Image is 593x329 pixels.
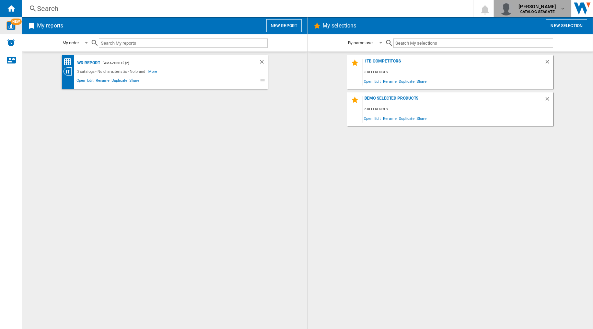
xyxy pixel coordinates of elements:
[546,19,587,32] button: New selection
[398,77,416,86] span: Duplicate
[63,58,75,66] div: Price Matrix
[11,19,22,25] span: NEW
[398,114,416,123] span: Duplicate
[259,59,268,67] div: Delete
[111,77,128,86] span: Duplicate
[36,19,65,32] h2: My reports
[416,77,428,86] span: Share
[363,59,544,68] div: 1TB competitors
[148,67,158,76] span: More
[499,2,513,15] img: profile.jpg
[63,67,75,76] div: Category View
[86,77,95,86] span: Edit
[99,38,268,48] input: Search My reports
[7,38,15,47] img: alerts-logo.svg
[95,77,111,86] span: Rename
[382,77,398,86] span: Rename
[544,96,553,105] div: Delete
[363,96,544,105] div: Demo selected products
[363,114,374,123] span: Open
[416,114,428,123] span: Share
[128,77,140,86] span: Share
[382,114,398,123] span: Rename
[373,114,382,123] span: Edit
[348,40,374,45] div: By name asc.
[7,21,15,30] img: wise-card.svg
[544,59,553,68] div: Delete
[75,77,86,86] span: Open
[266,19,302,32] button: New report
[100,59,245,67] div: - "amazon us" (2)
[393,38,553,48] input: Search My selections
[37,4,456,13] div: Search
[62,40,79,45] div: My order
[363,68,553,77] div: 3 references
[75,67,149,76] div: 3 catalogs - No characteristic - No brand
[321,19,358,32] h2: My selections
[363,105,553,114] div: 6 references
[75,59,100,67] div: WD report
[363,77,374,86] span: Open
[373,77,382,86] span: Edit
[520,10,555,14] b: CATALOG SEAGATE
[519,3,556,10] span: [PERSON_NAME]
